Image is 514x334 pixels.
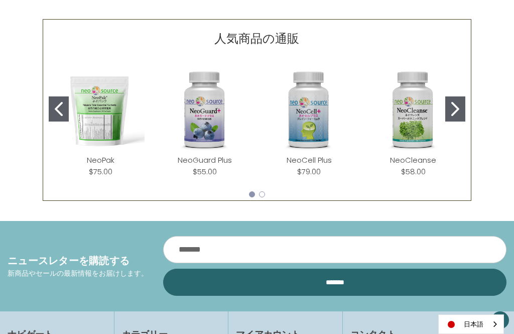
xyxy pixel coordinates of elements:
[390,155,436,165] a: NeoCleanse
[49,96,69,122] button: Go to slide 1
[369,66,457,154] img: NeoCleanse
[265,66,353,154] img: NeoCell Plus
[445,96,465,122] button: Go to slide 2
[89,166,112,177] div: $75.00
[87,155,114,165] a: NeoPak
[249,191,255,197] button: Go to slide 1
[178,155,232,165] a: NeoGuard Plus
[153,58,257,185] div: NeoGuard Plus
[214,30,299,48] p: 人気商品の通販
[8,253,148,268] h4: ニュースレターを購読する
[361,58,465,185] div: NeoCleanse
[401,166,426,177] div: $58.00
[287,155,332,165] a: NeoCell Plus
[439,315,503,333] a: 日本語
[438,314,504,334] div: Language
[49,58,153,185] div: NeoPak
[161,66,249,154] img: NeoGuard Plus
[438,314,504,334] aside: Language selected: 日本語
[193,166,217,177] div: $55.00
[257,58,361,185] div: NeoCell Plus
[297,166,321,177] div: $79.00
[8,268,148,279] p: 新商品やセールの最新情報をお届けします。
[259,191,265,197] button: Go to slide 2
[57,66,145,154] img: NeoPak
